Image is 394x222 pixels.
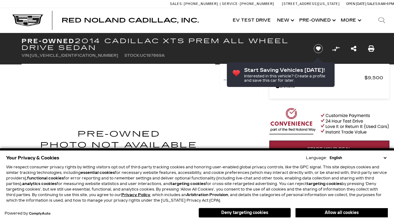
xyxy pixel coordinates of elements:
img: Cadillac Dark Logo with Cadillac White Text [12,14,43,26]
span: Sales: [367,2,378,6]
a: Print this Pre-Owned 2014 Cadillac XTS PREM All Wheel Drive Sedan [368,44,374,53]
button: Compare vehicle [331,44,340,53]
button: More [338,8,363,33]
a: Details [275,82,383,91]
strong: essential cookies [81,171,115,175]
a: Red [PERSON_NAME] $9,500 [275,73,383,82]
a: Start Your Deal [269,141,389,157]
span: Start Your Deal [307,146,352,151]
span: Sales: [170,2,183,6]
strong: Pre-Owned [22,37,75,45]
h1: 2014 Cadillac XTS PREM All Wheel Drive Sedan [22,38,303,51]
a: [STREET_ADDRESS][US_STATE] [282,2,340,6]
button: Allow all cookies [295,208,388,217]
span: VIN: [22,53,30,58]
span: Your Privacy & Cookies [6,154,59,162]
a: Pre-Owned [296,8,338,33]
span: $9,500 [364,73,383,82]
a: EV Test Drive [230,8,274,33]
span: Open [DATE] [346,2,366,6]
button: Deny targeting cookies [199,208,291,218]
select: Language Select [328,155,388,161]
a: ComplyAuto [29,212,50,216]
img: Used 2014 White Diamond Tricoat Cadillac PREM image 1 [22,64,215,213]
a: Sales: [PHONE_NUMBER] [170,2,220,6]
span: Red Noland Cadillac, Inc. [62,17,199,24]
p: We respect consumer privacy rights by letting visitors opt out of third-party tracking cookies an... [6,164,388,203]
strong: targeting cookies [307,182,342,186]
a: New [274,8,296,33]
span: Service: [222,2,239,6]
div: Powered by [5,212,50,216]
a: Red Noland Cadillac, Inc. [62,17,199,23]
strong: Arbitration Provision [186,193,228,197]
img: Used 2014 White Diamond Tricoat Cadillac PREM image 1 [220,64,259,94]
a: Privacy Policy [121,193,150,197]
button: Save vehicle [312,44,325,54]
a: Share this Pre-Owned 2014 Cadillac XTS PREM All Wheel Drive Sedan [351,44,356,53]
span: UC197869A [140,53,165,58]
span: [PHONE_NUMBER] [240,2,274,6]
span: 9 AM-6 PM [378,2,394,6]
strong: functional cookies [27,176,64,180]
span: [US_VEHICLE_IDENTIFICATION_NUMBER] [30,53,118,58]
div: Language: [306,156,327,160]
span: [PHONE_NUMBER] [184,2,218,6]
a: Service: [PHONE_NUMBER] [220,2,276,6]
span: Red [PERSON_NAME] [275,73,364,82]
strong: analytics cookies [22,182,57,186]
strong: targeting cookies [171,182,206,186]
span: Stock: [124,53,140,58]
